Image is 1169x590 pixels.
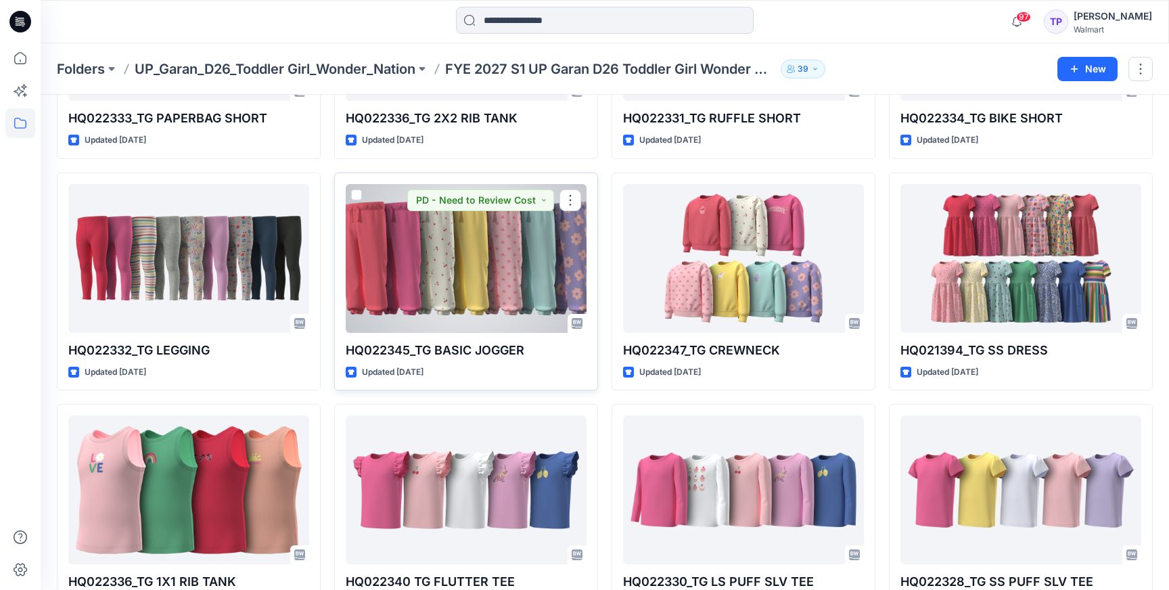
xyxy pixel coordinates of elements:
p: HQ022334_TG BIKE SHORT [900,109,1141,128]
p: HQ022336_TG 2X2 RIB TANK [346,109,587,128]
button: 39 [781,60,825,78]
a: UP_Garan_D26_Toddler Girl_Wonder_Nation [135,60,415,78]
p: Updated [DATE] [917,133,978,147]
a: HQ022332_TG LEGGING [68,184,309,333]
p: Updated [DATE] [362,365,423,380]
p: HQ021394_TG SS DRESS [900,341,1141,360]
a: HQ022340 TG FLUTTER TEE [346,415,587,564]
p: Updated [DATE] [85,133,146,147]
div: Walmart [1074,24,1152,35]
a: HQ022347_TG CREWNECK [623,184,864,333]
a: HQ022328_TG SS PUFF SLV TEE [900,415,1141,564]
div: [PERSON_NAME] [1074,8,1152,24]
a: Folders [57,60,105,78]
p: Updated [DATE] [85,365,146,380]
p: HQ022332_TG LEGGING [68,341,309,360]
div: TP [1044,9,1068,34]
p: Updated [DATE] [917,365,978,380]
p: HQ022345_TG BASIC JOGGER [346,341,587,360]
button: New [1057,57,1118,81]
a: HQ022345_TG BASIC JOGGER [346,184,587,333]
p: HQ022333_TG PAPERBAG SHORT [68,109,309,128]
p: HQ022331_TG RUFFLE SHORT [623,109,864,128]
p: FYE 2027 S1 UP Garan D26 Toddler Girl Wonder Nation [445,60,775,78]
p: Updated [DATE] [362,133,423,147]
a: HQ022330_TG LS PUFF SLV TEE [623,415,864,564]
p: 39 [798,62,808,76]
a: HQ022336_TG 1X1 RIB TANK [68,415,309,564]
p: HQ022347_TG CREWNECK [623,341,864,360]
a: HQ021394_TG SS DRESS [900,184,1141,333]
p: Updated [DATE] [639,365,701,380]
span: 97 [1016,12,1031,22]
p: Updated [DATE] [639,133,701,147]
